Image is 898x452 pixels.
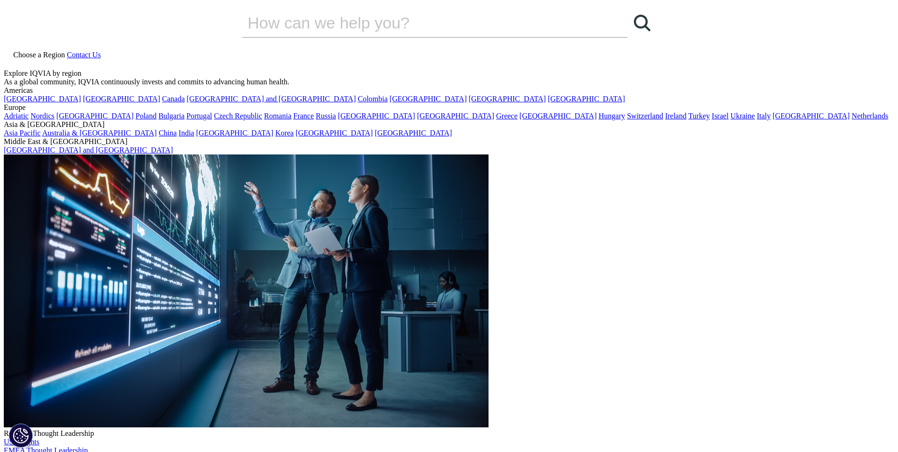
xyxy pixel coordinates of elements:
a: [GEOGRAPHIC_DATA] [83,95,160,103]
a: Ukraine [730,112,755,120]
a: Adriatic [4,112,28,120]
a: [GEOGRAPHIC_DATA] [390,95,467,103]
a: [GEOGRAPHIC_DATA] [375,129,452,137]
a: Czech Republic [214,112,262,120]
a: Search [628,9,656,37]
a: Bulgaria [159,112,185,120]
div: Americas [4,86,894,95]
a: Italy [757,112,771,120]
a: Canada [162,95,185,103]
a: Turkey [688,112,710,120]
a: [GEOGRAPHIC_DATA] [338,112,415,120]
a: Israel [712,112,729,120]
a: [GEOGRAPHIC_DATA] and [GEOGRAPHIC_DATA] [187,95,356,103]
a: [GEOGRAPHIC_DATA] [295,129,373,137]
span: Choose a Region [13,51,65,59]
div: As a global community, IQVIA continuously invests and commits to advancing human health. [4,78,894,86]
a: Colombia [358,95,388,103]
a: Asia Pacific [4,129,41,137]
a: Poland [135,112,156,120]
img: 2093_analyzing-data-using-big-screen-display-and-laptop.png [4,154,489,427]
a: [GEOGRAPHIC_DATA] [56,112,133,120]
a: [GEOGRAPHIC_DATA] [469,95,546,103]
a: Ireland [665,112,686,120]
button: Cookies Settings [9,424,33,447]
a: Nordics [30,112,54,120]
a: [GEOGRAPHIC_DATA] [773,112,850,120]
a: Russia [316,112,336,120]
a: Portugal [187,112,212,120]
a: India [178,129,194,137]
a: [GEOGRAPHIC_DATA] [4,95,81,103]
a: France [293,112,314,120]
a: [GEOGRAPHIC_DATA] [417,112,494,120]
a: [GEOGRAPHIC_DATA] [196,129,273,137]
a: Switzerland [627,112,663,120]
a: Australia & [GEOGRAPHIC_DATA] [42,129,157,137]
a: [GEOGRAPHIC_DATA] and [GEOGRAPHIC_DATA] [4,146,173,154]
input: Search [242,9,601,37]
a: Contact Us [67,51,101,59]
a: [GEOGRAPHIC_DATA] [548,95,625,103]
div: Middle East & [GEOGRAPHIC_DATA] [4,137,894,146]
div: Explore IQVIA by region [4,69,894,78]
a: Greece [496,112,517,120]
a: Netherlands [852,112,888,120]
a: Korea [275,129,293,137]
div: Europe [4,103,894,112]
svg: Search [634,15,650,31]
div: Regional Thought Leadership [4,429,894,438]
a: China [159,129,177,137]
a: Hungary [598,112,625,120]
a: US Insights [4,438,39,446]
div: Asia & [GEOGRAPHIC_DATA] [4,120,894,129]
a: Romania [264,112,292,120]
a: [GEOGRAPHIC_DATA] [519,112,596,120]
